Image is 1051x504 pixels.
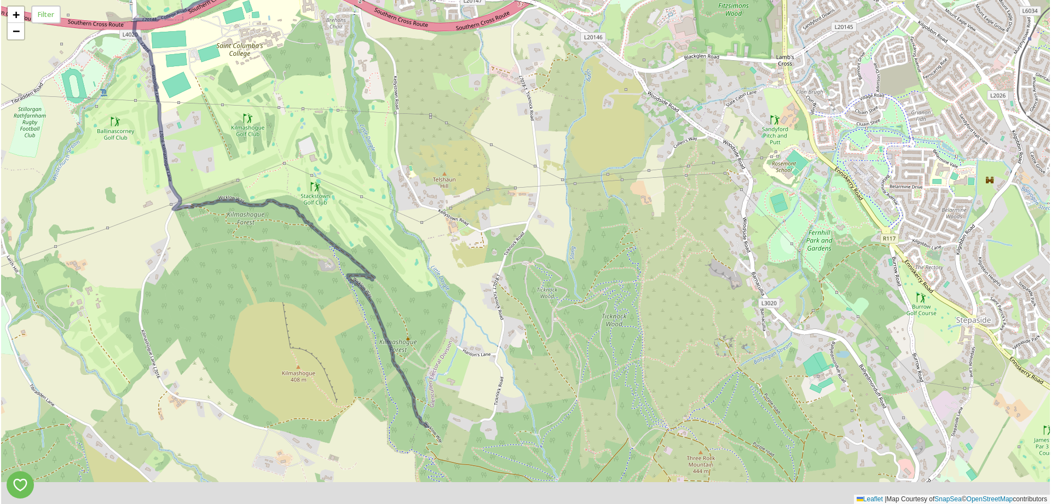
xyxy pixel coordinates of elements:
div: Filter [31,5,61,24]
a: SnapSea [934,495,961,503]
a: OpenStreetMap [967,495,1013,503]
span: − [13,24,20,38]
a: Leaflet [857,495,883,503]
a: Zoom in [8,7,24,23]
span: + [13,8,20,21]
div: Map Courtesy of © contributors [854,495,1050,504]
span: | [885,495,886,503]
a: Zoom out [8,23,24,39]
